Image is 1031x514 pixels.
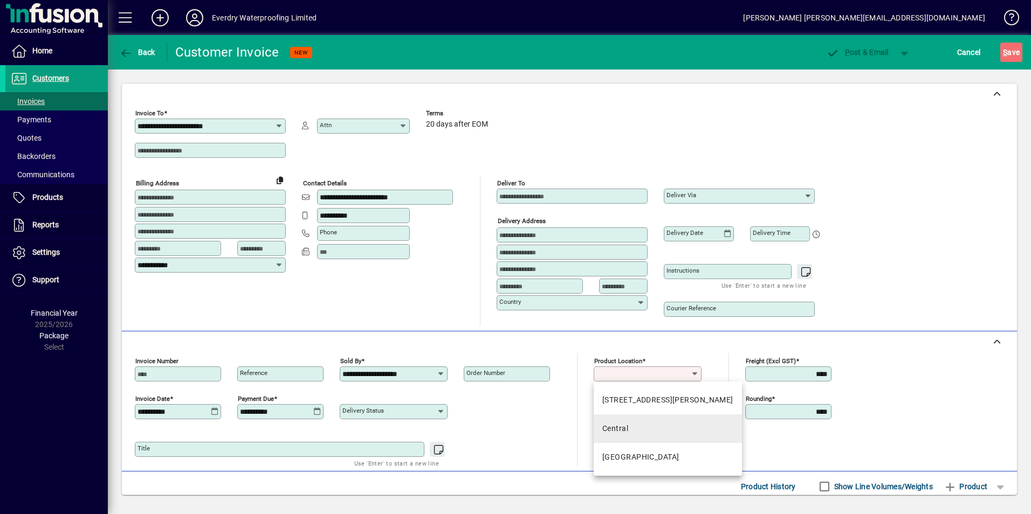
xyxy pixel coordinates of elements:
span: Terms [426,110,491,117]
button: Cancel [954,43,984,62]
button: Back [116,43,158,62]
button: Product History [737,477,800,496]
mat-hint: Use 'Enter' to start a new line [721,279,806,291]
span: Reports [32,220,59,229]
mat-label: Invoice To [135,109,164,117]
span: Settings [32,248,60,256]
a: Support [5,267,108,294]
div: Everdry Waterproofing Limited [212,9,317,26]
a: Settings [5,239,108,266]
mat-label: Courier Reference [666,304,716,312]
mat-option: Queenstown [594,443,742,471]
span: S [1003,48,1007,57]
div: Customer Invoice [175,44,279,61]
a: Knowledge Base [996,2,1018,37]
mat-option: Central [594,414,742,443]
a: Home [5,38,108,65]
div: [STREET_ADDRESS][PERSON_NAME] [602,394,733,406]
span: Product [944,478,987,495]
a: Quotes [5,129,108,147]
button: Product [938,477,993,496]
mat-label: Sold by [340,357,361,365]
div: [GEOGRAPHIC_DATA] [602,452,679,463]
span: Communications [11,170,74,179]
button: Post & Email [821,43,894,62]
span: Product History [741,478,796,495]
mat-label: Freight (excl GST) [746,357,796,365]
a: Payments [5,110,108,129]
label: Show Line Volumes/Weights [832,481,933,492]
span: Home [32,46,52,55]
mat-label: Payment due [238,395,274,402]
mat-label: Instructions [666,267,699,274]
mat-label: Delivery status [342,407,384,414]
mat-label: Deliver To [497,179,525,187]
button: Save [1000,43,1022,62]
span: Products [32,193,63,202]
mat-label: Rounding [746,395,772,402]
span: Package [39,331,68,340]
div: Central [602,423,628,434]
span: ost & Email [826,48,889,57]
a: Communications [5,165,108,184]
mat-label: Invoice number [135,357,178,365]
mat-label: Phone [320,228,337,236]
app-page-header-button: Back [108,43,167,62]
span: Invoices [11,97,45,106]
a: Products [5,184,108,211]
mat-label: Attn [320,121,332,129]
span: Back [119,48,155,57]
span: Payments [11,115,51,124]
mat-option: 14 Tanya Street [594,386,742,414]
mat-label: Delivery date [666,229,703,237]
span: Financial Year [31,309,78,317]
mat-label: Title [138,444,150,452]
mat-label: Product location [594,357,642,365]
a: Backorders [5,147,108,165]
mat-label: Deliver via [666,191,696,199]
div: [PERSON_NAME] [PERSON_NAME][EMAIL_ADDRESS][DOMAIN_NAME] [743,9,985,26]
span: Backorders [11,152,56,161]
mat-hint: Use 'Enter' to start a new line [354,457,439,469]
span: Quotes [11,134,42,142]
mat-label: Invoice date [135,395,170,402]
span: Cancel [957,44,981,61]
a: Reports [5,212,108,239]
a: Invoices [5,92,108,110]
button: Profile [177,8,212,27]
button: Add [143,8,177,27]
mat-label: Country [499,298,521,305]
span: ave [1003,44,1020,61]
span: P [845,48,850,57]
span: 20 days after EOM [426,120,488,129]
span: Customers [32,74,69,82]
span: NEW [294,49,308,56]
button: Copy to Delivery address [271,171,288,189]
span: Support [32,275,59,284]
mat-label: Order number [466,369,505,377]
mat-label: Reference [240,369,267,377]
mat-label: Delivery time [753,229,791,237]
